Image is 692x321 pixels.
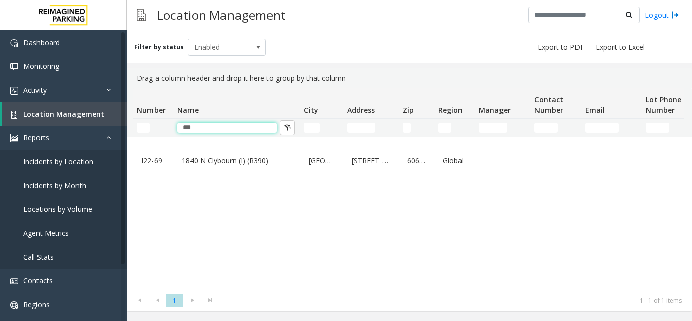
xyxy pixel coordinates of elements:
td: Address Filter [343,119,399,137]
span: Contact Number [534,95,563,115]
span: Region [438,105,463,115]
div: Drag a column header and drop it here to group by that column [133,68,686,88]
img: 'icon' [10,277,18,286]
label: Filter by status [134,43,184,52]
img: 'icon' [10,63,18,71]
a: [GEOGRAPHIC_DATA] [306,153,337,169]
span: Export to Excel [596,42,645,52]
img: 'icon' [10,111,18,119]
input: Email Filter [585,123,619,133]
span: Dashboard [23,38,60,47]
td: Contact Number Filter [530,119,581,137]
span: Lot Phone Number [646,95,681,115]
div: Data table [127,88,692,289]
a: I22-69 [139,153,167,169]
span: Call Stats [23,252,54,262]
span: Contacts [23,276,53,286]
span: Incidents by Location [23,157,93,166]
a: Location Management [2,102,127,126]
span: Zip [403,105,414,115]
img: pageIcon [137,3,146,27]
img: 'icon' [10,301,18,309]
a: Logout [645,10,679,20]
span: Locations by Volume [23,204,92,214]
a: [STREET_ADDRESS] [349,153,393,169]
button: Clear [280,120,295,135]
span: Address [347,105,375,115]
span: Reports [23,133,49,142]
input: Zip Filter [403,123,411,133]
input: Address Filter [347,123,375,133]
img: 'icon' [10,134,18,142]
input: Name Filter [177,123,277,133]
input: Number Filter [137,123,150,133]
button: Export to Excel [592,40,649,54]
span: Page 1 [166,294,183,307]
h3: Location Management [151,3,291,27]
td: Email Filter [581,119,642,137]
input: Lot Phone Number Filter [646,123,669,133]
span: Incidents by Month [23,181,86,190]
kendo-pager-info: 1 - 1 of 1 items [225,296,682,305]
span: Monitoring [23,61,59,71]
img: 'icon' [10,87,18,95]
span: Export to PDF [537,42,584,52]
td: Number Filter [133,119,173,137]
span: Activity [23,85,47,95]
span: Location Management [23,109,104,119]
span: Number [137,105,166,115]
span: Regions [23,300,50,309]
span: Manager [479,105,511,115]
td: Manager Filter [475,119,530,137]
td: Region Filter [434,119,475,137]
img: 'icon' [10,39,18,47]
a: 60614 [405,153,428,169]
input: Contact Number Filter [534,123,558,133]
td: City Filter [300,119,343,137]
td: Name Filter [173,119,300,137]
a: 1840 N Clybourn (I) (R390) [179,153,294,169]
span: Agent Metrics [23,228,69,238]
span: Name [177,105,199,115]
input: Manager Filter [479,123,507,133]
span: Enabled [188,39,250,55]
img: logout [671,10,679,20]
input: Region Filter [438,123,451,133]
span: Email [585,105,605,115]
a: Global [440,153,469,169]
span: City [304,105,318,115]
input: City Filter [304,123,320,133]
button: Export to PDF [533,40,588,54]
td: Zip Filter [399,119,434,137]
